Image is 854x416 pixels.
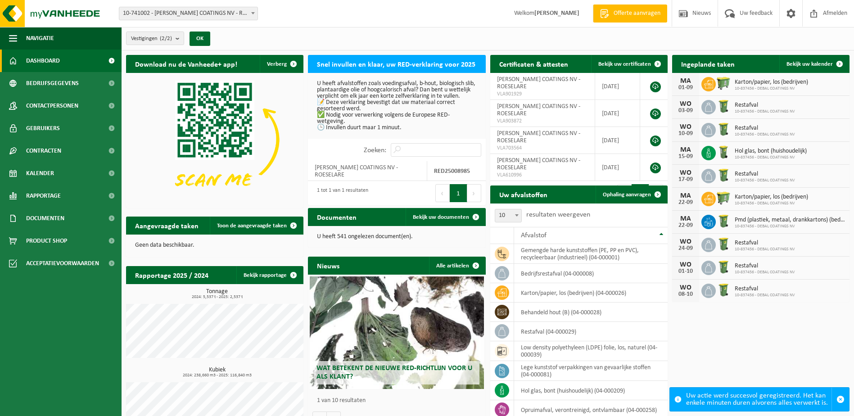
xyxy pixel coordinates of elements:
span: 10-837456 - DEBAL COATINGS NV [735,132,795,137]
a: Bekijk uw kalender [779,55,849,73]
a: Wat betekent de nieuwe RED-richtlijn voor u als klant? [310,276,483,389]
td: hol glas, bont (huishoudelijk) (04-000209) [514,381,668,400]
span: VLA901929 [497,90,588,98]
span: 10-837456 - DEBAL COATINGS NV [735,201,808,206]
h3: Tonnage [131,289,303,299]
a: Ophaling aanvragen [596,185,667,203]
span: [PERSON_NAME] COATINGS NV - ROESELARE [497,103,580,117]
td: [PERSON_NAME] COATINGS NV - ROESELARE [308,161,427,181]
span: Verberg [267,61,287,67]
div: MA [677,77,695,85]
a: Bekijk uw certificaten [591,55,667,73]
span: [PERSON_NAME] COATINGS NV - ROESELARE [497,76,580,90]
span: [PERSON_NAME] COATINGS NV - ROESELARE [497,157,580,171]
td: [DATE] [595,100,640,127]
span: 10-837456 - DEBAL COATINGS NV [735,109,795,114]
h2: Aangevraagde taken [126,217,208,234]
h2: Nieuws [308,257,348,274]
div: 01-09 [677,85,695,91]
span: 10-837456 - DEBAL COATINGS NV [735,247,795,252]
div: WO [677,169,695,176]
span: Kalender [26,162,54,185]
div: MA [677,192,695,199]
span: Bekijk uw kalender [786,61,833,67]
h2: Download nu de Vanheede+ app! [126,55,246,72]
p: U heeft 541 ongelezen document(en). [317,234,476,240]
div: WO [677,100,695,108]
span: VLA703564 [497,145,588,152]
img: WB-0140-HPE-GN-50 [716,145,731,160]
span: Product Shop [26,230,67,252]
span: Restafval [735,285,795,293]
a: Offerte aanvragen [593,5,667,23]
span: 10-837456 - DEBAL COATINGS NV [735,178,795,183]
span: Documenten [26,207,64,230]
span: VLA610996 [497,172,588,179]
a: Bekijk rapportage [236,266,303,284]
img: WB-0240-HPE-GN-50 [716,167,731,183]
span: Bekijk uw documenten [413,214,469,220]
div: 08-10 [677,291,695,298]
a: Alle artikelen [429,257,485,275]
h2: Uw afvalstoffen [490,185,556,203]
span: 10-837456 - DEBAL COATINGS NV [735,224,845,229]
img: WB-0660-HPE-GN-50 [716,76,731,91]
div: WO [677,123,695,131]
span: 10 [495,209,522,222]
span: 10-837456 - DEBAL COATINGS NV [735,270,795,275]
div: WO [677,261,695,268]
img: WB-0240-HPE-GN-50 [716,236,731,252]
td: [DATE] [595,73,640,100]
span: 10-741002 - DEBAL COATINGS NV - ROESELARE [119,7,258,20]
td: bedrijfsrestafval (04-000008) [514,264,668,283]
span: Wat betekent de nieuwe RED-richtlijn voor u als klant? [316,365,472,380]
span: Hol glas, bont (huishoudelijk) [735,148,807,155]
div: 10-09 [677,131,695,137]
td: lege kunststof verpakkingen van gevaarlijke stoffen (04-000081) [514,361,668,381]
td: [DATE] [595,127,640,154]
span: Toon de aangevraagde taken [217,223,287,229]
span: Ophaling aanvragen [603,192,651,198]
div: Uw actie werd succesvol geregistreerd. Het kan enkele minuten duren alvorens alles verwerkt is. [686,388,831,411]
span: Bekijk uw certificaten [598,61,651,67]
span: Restafval [735,240,795,247]
span: Karton/papier, los (bedrijven) [735,79,808,86]
td: restafval (04-000029) [514,322,668,341]
div: 24-09 [677,245,695,252]
span: Gebruikers [26,117,60,140]
img: WB-0240-HPE-GN-50 [716,213,731,229]
strong: [PERSON_NAME] [534,10,579,17]
label: resultaten weergeven [526,211,590,218]
button: OK [190,32,210,46]
strong: RED25008985 [434,168,470,175]
div: WO [677,284,695,291]
div: 22-09 [677,222,695,229]
label: Zoeken: [364,147,386,154]
span: Restafval [735,171,795,178]
span: 10-837456 - DEBAL COATINGS NV [735,155,807,160]
count: (2/2) [160,36,172,41]
img: WB-0240-HPE-GN-50 [716,99,731,114]
img: Download de VHEPlus App [126,73,303,206]
div: 17-09 [677,176,695,183]
span: Restafval [735,125,795,132]
span: Offerte aanvragen [611,9,663,18]
td: behandeld hout (B) (04-000028) [514,303,668,322]
span: Pmd (plastiek, metaal, drankkartons) (bedrijven) [735,217,845,224]
a: Bekijk uw documenten [406,208,485,226]
span: Contactpersonen [26,95,78,117]
span: 2024: 5,537 t - 2025: 2,537 t [131,295,303,299]
span: 2024: 238,660 m3 - 2025: 116,840 m3 [131,373,303,378]
h2: Rapportage 2025 / 2024 [126,266,217,284]
td: karton/papier, los (bedrijven) (04-000026) [514,283,668,303]
button: Next [467,184,481,202]
p: 1 van 10 resultaten [317,398,481,404]
span: Karton/papier, los (bedrijven) [735,194,808,201]
h3: Kubiek [131,367,303,378]
h2: Documenten [308,208,366,226]
span: Contracten [26,140,61,162]
h2: Snel invullen en klaar, uw RED-verklaring voor 2025 [308,55,484,72]
div: WO [677,238,695,245]
button: Vestigingen(2/2) [126,32,184,45]
span: VLA903872 [497,118,588,125]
